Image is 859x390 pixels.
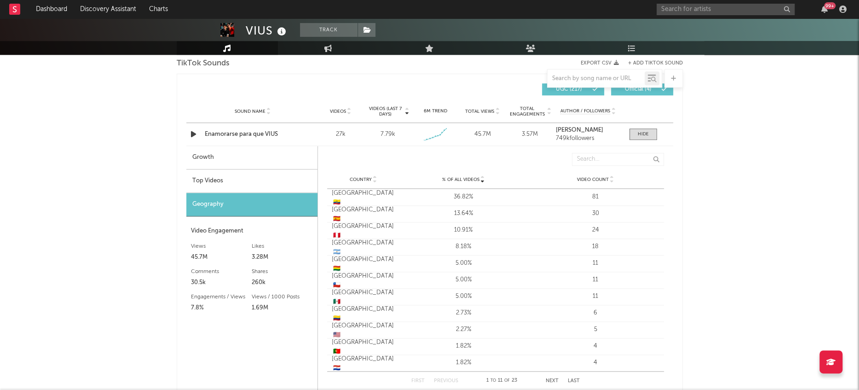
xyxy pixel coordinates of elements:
[300,23,357,37] button: Track
[461,130,504,139] div: 45.7M
[332,338,395,356] div: [GEOGRAPHIC_DATA]
[191,303,252,314] div: 7.8%
[246,23,288,38] div: VIUS
[619,61,683,66] button: + Add TikTok Sound
[532,242,659,251] div: 18
[411,378,425,384] button: First
[252,277,313,288] div: 260k
[532,309,659,318] div: 6
[252,252,313,263] div: 3.28M
[532,226,659,235] div: 24
[333,315,340,321] span: 🇨🇴
[611,83,673,95] button: Official(4)
[330,109,346,114] span: Videos
[205,130,301,139] a: Enamorarse para que VIUS
[508,106,546,117] span: Total Engagements
[560,108,610,114] span: Author / Followers
[824,2,836,9] div: 99 +
[400,226,527,235] div: 10.91%
[332,321,395,339] div: [GEOGRAPHIC_DATA]
[332,305,395,323] div: [GEOGRAPHIC_DATA]
[332,222,395,240] div: [GEOGRAPHIC_DATA]
[191,291,252,303] div: Engagements / Views
[628,61,683,66] button: + Add TikTok Sound
[186,193,317,216] div: Geography
[532,325,659,334] div: 5
[350,177,372,182] span: Country
[532,192,659,202] div: 81
[400,242,527,251] div: 8.18%
[400,192,527,202] div: 36.82%
[186,169,317,193] div: Top Videos
[186,146,317,169] div: Growth
[532,292,659,301] div: 11
[568,378,580,384] button: Last
[577,177,609,182] span: Video Count
[442,177,479,182] span: % of all Videos
[556,127,620,134] a: [PERSON_NAME]
[191,252,252,263] div: 45.7M
[581,60,619,66] button: Export CSV
[546,378,559,384] button: Next
[532,209,659,218] div: 30
[414,108,456,115] div: 6M Trend
[332,255,395,273] div: [GEOGRAPHIC_DATA]
[332,272,395,290] div: [GEOGRAPHIC_DATA]
[191,266,252,277] div: Comments
[333,365,340,371] span: 🇵🇾
[542,83,604,95] button: UGC(217)
[657,4,795,15] input: Search for artists
[465,109,494,114] span: Total Views
[333,249,340,255] span: 🇦🇷
[400,342,527,351] div: 1.82%
[548,75,645,82] input: Search by song name or URL
[252,266,313,277] div: Shares
[532,342,659,351] div: 4
[477,375,527,386] div: 1 11 23
[532,358,659,367] div: 4
[434,378,458,384] button: Previous
[366,106,404,117] span: Videos (last 7 days)
[333,233,340,239] span: 🇵🇪
[380,130,395,139] div: 7.79k
[332,239,395,256] div: [GEOGRAPHIC_DATA]
[572,153,664,166] input: Search...
[400,325,527,334] div: 2.27%
[821,6,828,13] button: 99+
[532,259,659,268] div: 11
[252,291,313,303] div: Views / 1000 Posts
[532,275,659,285] div: 11
[400,292,527,301] div: 5.00%
[252,303,313,314] div: 1.69M
[191,241,252,252] div: Views
[508,130,551,139] div: 3.57M
[548,87,590,92] span: UGC ( 217 )
[490,378,496,383] span: to
[400,358,527,367] div: 1.82%
[504,378,510,383] span: of
[319,130,362,139] div: 27k
[400,259,527,268] div: 5.00%
[333,332,340,338] span: 🇺🇸
[333,299,340,305] span: 🇲🇽
[333,199,340,205] span: 🇪🇨
[400,209,527,218] div: 13.64%
[332,189,395,207] div: [GEOGRAPHIC_DATA]
[333,282,340,288] span: 🇨🇱
[235,109,265,114] span: Sound Name
[400,275,527,285] div: 5.00%
[333,349,340,355] span: 🇵🇹
[332,288,395,306] div: [GEOGRAPHIC_DATA]
[332,205,395,223] div: [GEOGRAPHIC_DATA]
[177,58,230,69] span: TikTok Sounds
[556,127,603,133] strong: [PERSON_NAME]
[191,277,252,288] div: 30.5k
[400,309,527,318] div: 2.73%
[333,266,340,272] span: 🇧🇴
[556,135,620,142] div: 749k followers
[617,87,659,92] span: Official ( 4 )
[191,226,313,237] div: Video Engagement
[333,216,340,222] span: 🇪🇸
[332,355,395,373] div: [GEOGRAPHIC_DATA]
